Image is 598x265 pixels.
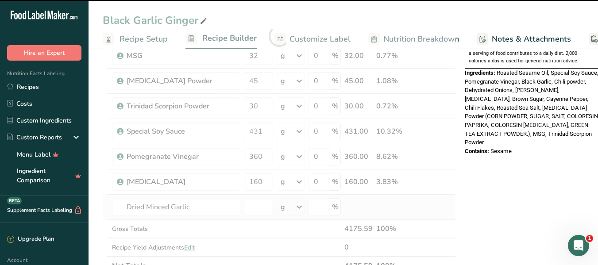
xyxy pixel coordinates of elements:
[586,235,593,242] span: 1
[465,69,495,76] span: Ingredients:
[469,43,595,65] section: * The % Daily Value (DV) tells you how much a nutrient in a serving of food contributes to a dail...
[7,133,62,142] div: Custom Reports
[7,45,81,61] button: Hire an Expert
[7,235,54,244] div: Upgrade Plan
[568,235,589,256] iframe: Intercom live chat
[465,148,489,154] span: Contains:
[492,33,571,45] span: Notes & Attachments
[477,29,571,49] a: Notes & Attachments
[7,197,22,204] div: BETA
[490,148,512,154] span: Sesame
